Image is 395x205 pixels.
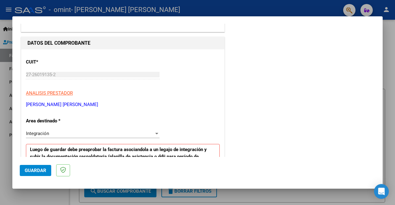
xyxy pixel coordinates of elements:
span: ANALISIS PRESTADOR [26,90,73,96]
button: Guardar [20,165,51,176]
p: CUIT [26,59,84,66]
div: Open Intercom Messenger [374,184,389,199]
p: [PERSON_NAME] [PERSON_NAME] [26,101,220,108]
span: Integración [26,131,49,136]
strong: Luego de guardar debe preaprobar la factura asociandola a un legajo de integración y subir la doc... [30,147,207,166]
span: Guardar [25,168,46,173]
strong: DATOS DEL COMPROBANTE [27,40,90,46]
p: Area destinado * [26,117,84,125]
